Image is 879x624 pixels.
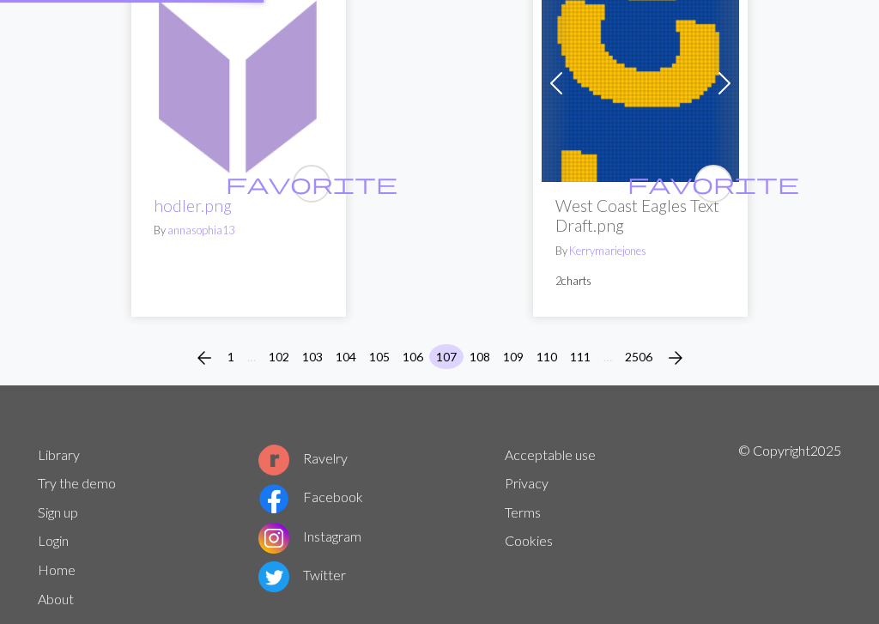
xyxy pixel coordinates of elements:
a: hodler.png [140,73,337,89]
i: Next [665,348,686,368]
i: Previous [194,348,215,368]
img: Instagram logo [258,523,289,554]
a: Sign up [38,504,78,520]
button: 103 [295,344,330,369]
button: favourite [293,165,330,203]
a: Cookies [505,532,553,548]
a: Terms [505,504,541,520]
a: Kerrymariejones [569,244,646,257]
button: 111 [563,344,597,369]
button: 105 [362,344,397,369]
a: Instagram [258,528,361,544]
a: annasophia13 [167,223,234,237]
h2: West Coast Eagles Text Draft.png [555,196,725,235]
span: arrow_back [194,346,215,370]
img: Twitter logo [258,561,289,592]
a: hodler.png [154,196,232,215]
p: © Copyright 2025 [738,440,841,614]
a: Twitter [258,566,346,583]
img: Ravelry logo [258,445,289,476]
button: Previous [187,344,221,372]
a: Acceptable use [505,446,596,463]
button: 109 [496,344,530,369]
span: arrow_forward [665,346,686,370]
p: By [555,243,725,259]
a: Privacy [505,475,549,491]
span: favorite [627,170,799,197]
button: Next [658,344,693,372]
a: Login [38,532,69,548]
button: 107 [429,344,464,369]
button: 2506 [618,344,659,369]
button: 102 [262,344,296,369]
button: 1 [221,344,241,369]
span: favorite [226,170,397,197]
nav: Page navigation [187,344,693,372]
p: By [154,222,324,239]
button: 110 [530,344,564,369]
a: About [38,591,74,607]
button: 108 [463,344,497,369]
a: Ravelry [258,450,348,466]
a: Facebook [258,488,363,505]
button: 106 [396,344,430,369]
a: Home [38,561,76,578]
a: Try the demo [38,475,116,491]
button: favourite [694,165,732,203]
img: Facebook logo [258,483,289,514]
a: West Coast Eagles Text Draft.png [542,73,739,89]
button: 104 [329,344,363,369]
a: Library [38,446,80,463]
i: favourite [627,167,799,201]
i: favourite [226,167,397,201]
p: 2 charts [555,273,725,289]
